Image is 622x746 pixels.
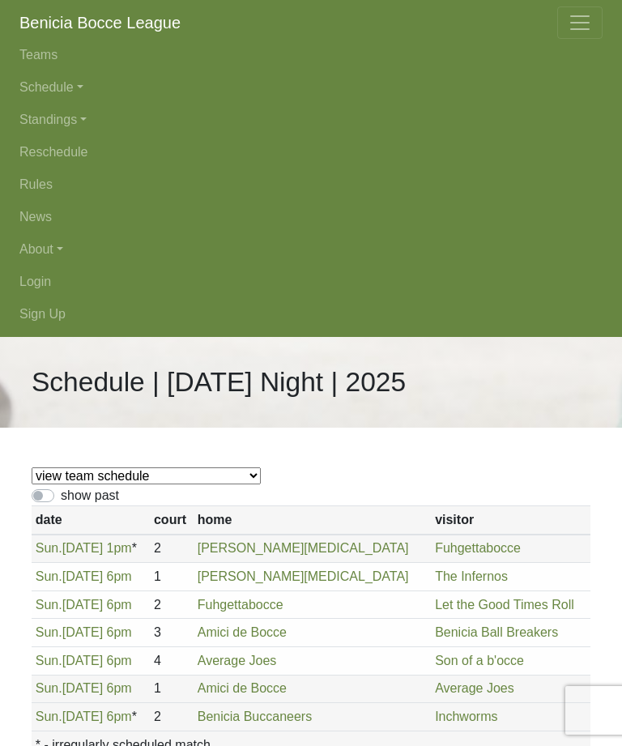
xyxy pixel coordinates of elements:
[36,541,132,555] a: Sun.[DATE] 1pm
[19,71,603,104] a: Schedule
[61,486,119,505] label: show past
[435,654,524,667] a: Son of a b'occe
[198,569,409,583] a: [PERSON_NAME][MEDICAL_DATA]
[19,104,603,136] a: Standings
[19,298,603,330] a: Sign Up
[150,703,194,731] td: 2
[36,654,132,667] a: Sun.[DATE] 6pm
[19,168,603,201] a: Rules
[36,710,62,723] span: Sun.
[36,681,132,695] a: Sun.[DATE] 6pm
[32,366,406,399] h1: Schedule | [DATE] Night | 2025
[150,619,194,647] td: 3
[431,506,590,535] th: visitor
[150,563,194,591] td: 1
[557,6,603,39] button: Toggle navigation
[435,569,508,583] a: The Infernos
[198,541,409,555] a: [PERSON_NAME][MEDICAL_DATA]
[150,506,194,535] th: court
[36,710,132,723] a: Sun.[DATE] 6pm
[36,541,62,555] span: Sun.
[150,535,194,563] td: 2
[19,136,603,168] a: Reschedule
[36,598,62,612] span: Sun.
[32,506,150,535] th: date
[36,681,62,695] span: Sun.
[19,201,603,233] a: News
[150,590,194,619] td: 2
[19,39,603,71] a: Teams
[19,6,181,39] a: Benicia Bocce League
[19,266,603,298] a: Login
[36,625,62,639] span: Sun.
[435,710,497,723] a: Inchworms
[150,646,194,675] td: 4
[198,654,277,667] a: Average Joes
[36,598,132,612] a: Sun.[DATE] 6pm
[435,681,514,695] a: Average Joes
[198,710,312,723] a: Benicia Buccaneers
[435,625,558,639] a: Benicia Ball Breakers
[36,654,62,667] span: Sun.
[198,598,283,612] a: Fuhgettabocce
[198,625,287,639] a: Amici de Bocce
[36,625,132,639] a: Sun.[DATE] 6pm
[36,569,132,583] a: Sun.[DATE] 6pm
[435,598,574,612] a: Let the Good Times Roll
[19,233,603,266] a: About
[150,675,194,703] td: 1
[194,506,431,535] th: home
[435,541,521,555] a: Fuhgettabocce
[198,681,287,695] a: Amici de Bocce
[36,569,62,583] span: Sun.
